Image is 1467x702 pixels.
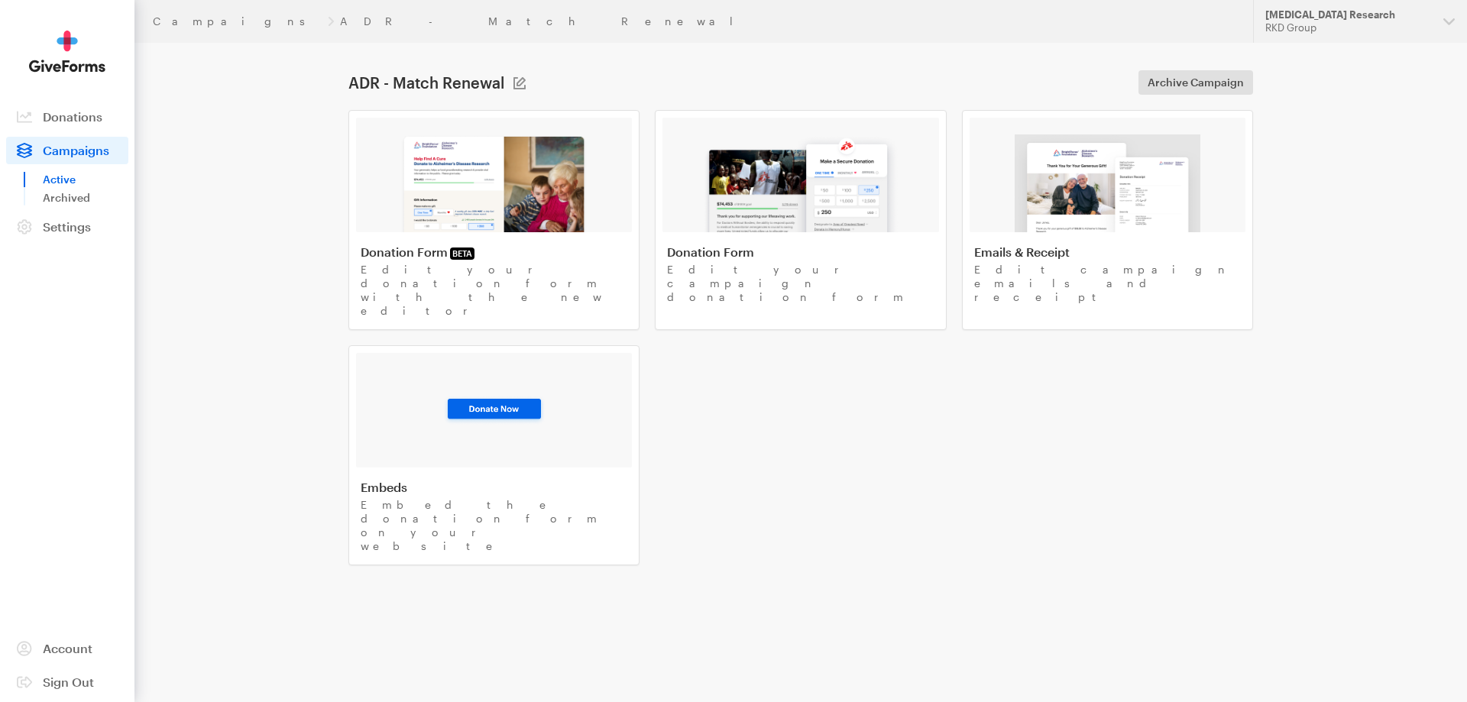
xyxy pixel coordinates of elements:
a: Active [43,170,128,189]
div: [MEDICAL_DATA] Research [1265,8,1431,21]
a: ADR - Match Renewal [340,15,742,27]
a: Archived [43,189,128,207]
a: Archive Campaign [1138,70,1253,95]
img: image-3-0695904bd8fc2540e7c0ed4f0f3f42b2ae7fdd5008376bfc2271839042c80776.png [1015,134,1200,232]
a: Settings [6,213,128,241]
span: Donations [43,109,102,124]
span: Settings [43,219,91,234]
h4: Emails & Receipt [974,244,1241,260]
h4: Donation Form [667,244,934,260]
a: Embeds Embed the donation form on your website [348,345,640,565]
a: Campaigns [6,137,128,164]
span: BETA [450,247,474,260]
a: Donation FormBETA Edit your donation form with the new editor [348,110,640,330]
a: Emails & Receipt Edit campaign emails and receipt [962,110,1253,330]
h4: Donation Form [361,244,627,260]
a: Donation Form Edit your campaign donation form [655,110,946,330]
p: Edit your campaign donation form [667,263,934,304]
img: image-1-83ed7ead45621bf174d8040c5c72c9f8980a381436cbc16a82a0f79bcd7e5139.png [400,134,588,232]
p: Embed the donation form on your website [361,498,627,553]
h4: Embeds [361,480,627,495]
div: RKD Group [1265,21,1431,34]
img: GiveForms [29,31,105,73]
p: Edit campaign emails and receipt [974,263,1241,304]
a: Donations [6,103,128,131]
p: Edit your donation form with the new editor [361,263,627,318]
a: Campaigns [153,15,322,27]
span: Account [43,641,92,655]
img: image-3-93ee28eb8bf338fe015091468080e1db9f51356d23dce784fdc61914b1599f14.png [442,395,546,425]
img: image-2-e181a1b57a52e92067c15dabc571ad95275de6101288912623f50734140ed40c.png [703,134,898,232]
h1: ADR - Match Renewal [348,73,504,92]
span: Campaigns [43,143,109,157]
span: Archive Campaign [1148,73,1244,92]
a: Account [6,635,128,662]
